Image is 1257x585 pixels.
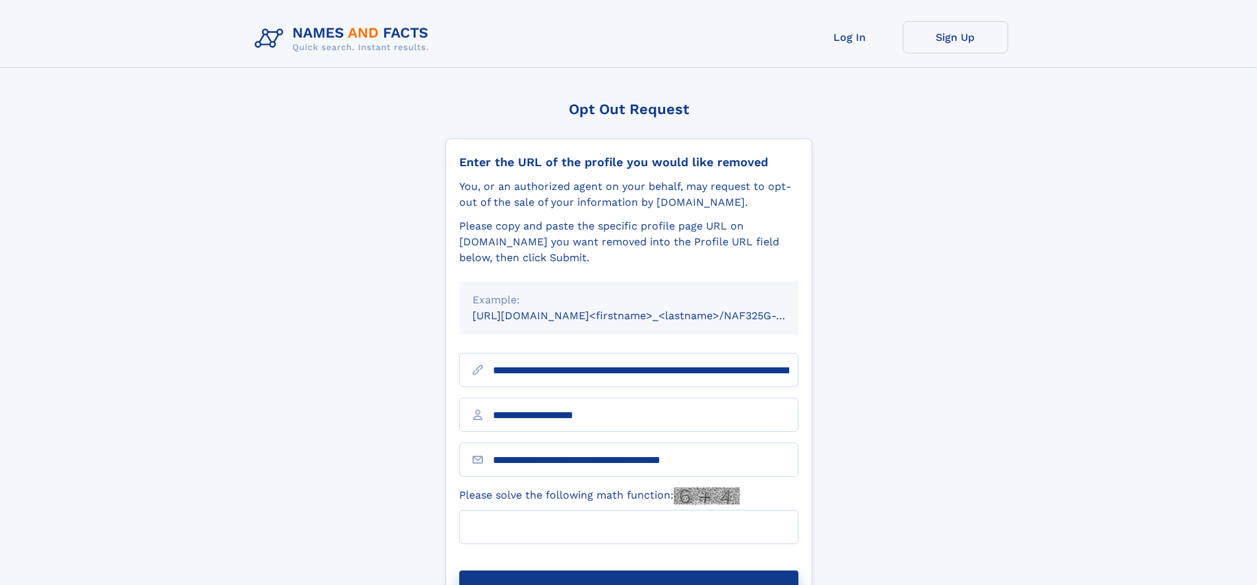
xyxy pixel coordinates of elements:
[459,487,740,505] label: Please solve the following math function:
[903,21,1008,53] a: Sign Up
[472,309,823,322] small: [URL][DOMAIN_NAME]<firstname>_<lastname>/NAF325G-xxxxxxxx
[797,21,903,53] a: Log In
[459,218,798,266] div: Please copy and paste the specific profile page URL on [DOMAIN_NAME] you want removed into the Pr...
[445,101,812,117] div: Opt Out Request
[249,21,439,57] img: Logo Names and Facts
[459,155,798,169] div: Enter the URL of the profile you would like removed
[459,179,798,210] div: You, or an authorized agent on your behalf, may request to opt-out of the sale of your informatio...
[472,292,785,308] div: Example:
